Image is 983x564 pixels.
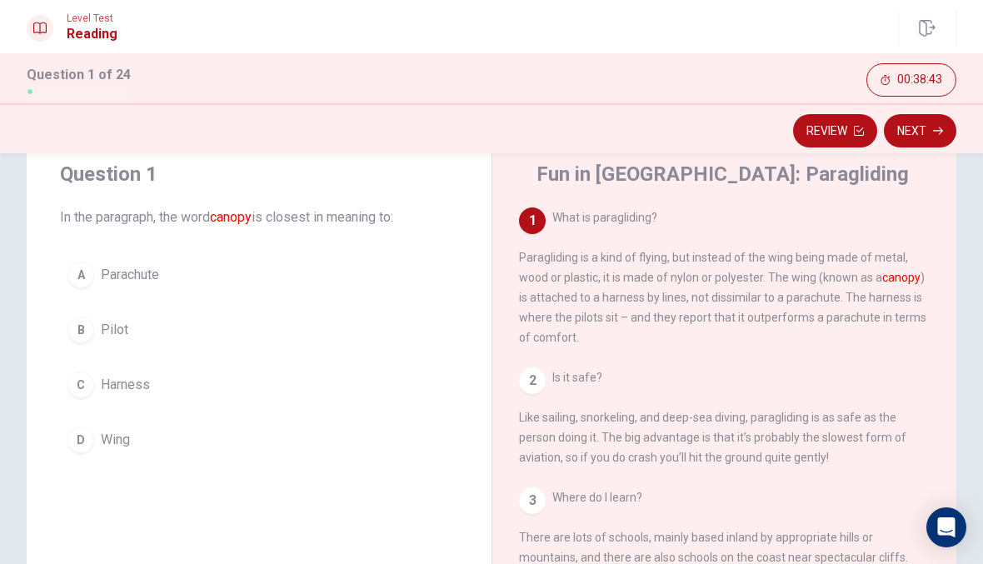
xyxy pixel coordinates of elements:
[67,427,94,453] div: D
[67,372,94,398] div: C
[101,375,150,395] span: Harness
[519,211,926,344] span: What is paragliding? Paragliding is a kind of flying, but instead of the wing being made of metal...
[536,161,909,187] h4: Fun in [GEOGRAPHIC_DATA]: Paragliding
[60,254,458,296] button: AParachute
[67,317,94,343] div: B
[882,271,921,284] font: canopy
[519,487,546,514] div: 3
[926,507,966,547] div: Open Intercom Messenger
[60,309,458,351] button: BPilot
[101,320,128,340] span: Pilot
[60,364,458,406] button: CHarness
[60,207,458,227] span: In the paragraph, the word is closest in meaning to:
[67,262,94,288] div: A
[101,265,159,285] span: Parachute
[866,63,956,97] button: 00:38:43
[519,371,906,464] span: Is it safe? Like sailing, snorkeling, and deep-sea diving, paragliding is as safe as the person d...
[519,367,546,394] div: 2
[67,12,117,24] span: Level Test
[27,65,133,85] h1: Question 1 of 24
[897,73,942,87] span: 00:38:43
[60,419,458,461] button: DWing
[210,209,252,225] font: canopy
[793,114,877,147] button: Review
[884,114,956,147] button: Next
[519,207,546,234] div: 1
[67,24,117,44] h1: Reading
[60,161,458,187] h4: Question 1
[101,430,130,450] span: Wing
